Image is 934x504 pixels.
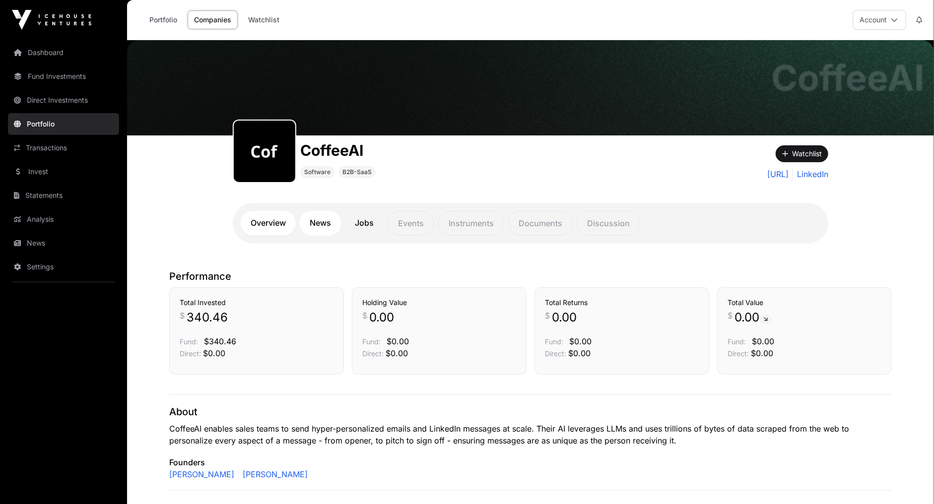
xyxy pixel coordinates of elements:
h3: Total Invested [180,298,334,308]
a: [PERSON_NAME] [238,468,308,480]
span: Direct: [180,349,201,358]
button: Watchlist [776,145,828,162]
span: 0.00 [552,310,577,325]
a: Portfolio [8,113,119,135]
a: LinkedIn [793,168,828,180]
img: coffeeai305.png [238,125,291,178]
a: News [8,232,119,254]
a: [URL] [767,168,789,180]
span: $ [180,310,185,321]
a: Settings [8,256,119,278]
span: 0.00 [369,310,394,325]
span: $ [362,310,367,321]
span: Fund: [728,337,746,346]
iframe: Chat Widget [884,456,934,504]
span: Direct: [545,349,566,358]
a: Overview [241,211,296,236]
span: $ [728,310,733,321]
span: $ [545,310,550,321]
a: Transactions [8,137,119,159]
p: About [169,405,892,419]
span: $0.00 [751,348,773,358]
img: CoffeeAI [127,40,934,135]
span: 0.00 [734,310,772,325]
span: Fund: [180,337,198,346]
p: Events [388,211,434,236]
span: $340.46 [204,336,236,346]
a: Companies [188,10,238,29]
p: Discussion [577,211,640,236]
p: Documents [508,211,573,236]
span: $0.00 [569,336,592,346]
h3: Holding Value [362,298,516,308]
a: [PERSON_NAME] [169,468,234,480]
p: Founders [169,456,892,468]
span: Direct: [728,349,749,358]
h3: Total Returns [545,298,699,308]
a: Jobs [345,211,384,236]
h1: CoffeeAI [300,141,376,159]
a: News [300,211,341,236]
p: Instruments [438,211,504,236]
span: 340.46 [187,310,228,325]
a: Dashboard [8,42,119,63]
span: $0.00 [568,348,591,358]
span: Software [304,168,331,176]
a: Direct Investments [8,89,119,111]
a: Watchlist [242,10,286,29]
button: Account [853,10,906,30]
span: $0.00 [203,348,225,358]
h3: Total Value [728,298,881,308]
p: Performance [169,269,892,283]
span: B2B-SaaS [342,168,372,176]
span: Fund: [545,337,563,346]
img: Icehouse Ventures Logo [12,10,91,30]
span: Direct: [362,349,384,358]
nav: Tabs [241,211,820,236]
span: $0.00 [387,336,409,346]
a: Analysis [8,208,119,230]
h1: CoffeeAI [771,60,924,96]
p: CoffeeAI enables sales teams to send hyper-personalized emails and LinkedIn messages at scale. Th... [169,423,892,446]
span: $0.00 [386,348,408,358]
a: Invest [8,161,119,183]
a: Statements [8,185,119,206]
a: Fund Investments [8,65,119,87]
span: Fund: [362,337,381,346]
span: $0.00 [752,336,774,346]
a: Portfolio [143,10,184,29]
